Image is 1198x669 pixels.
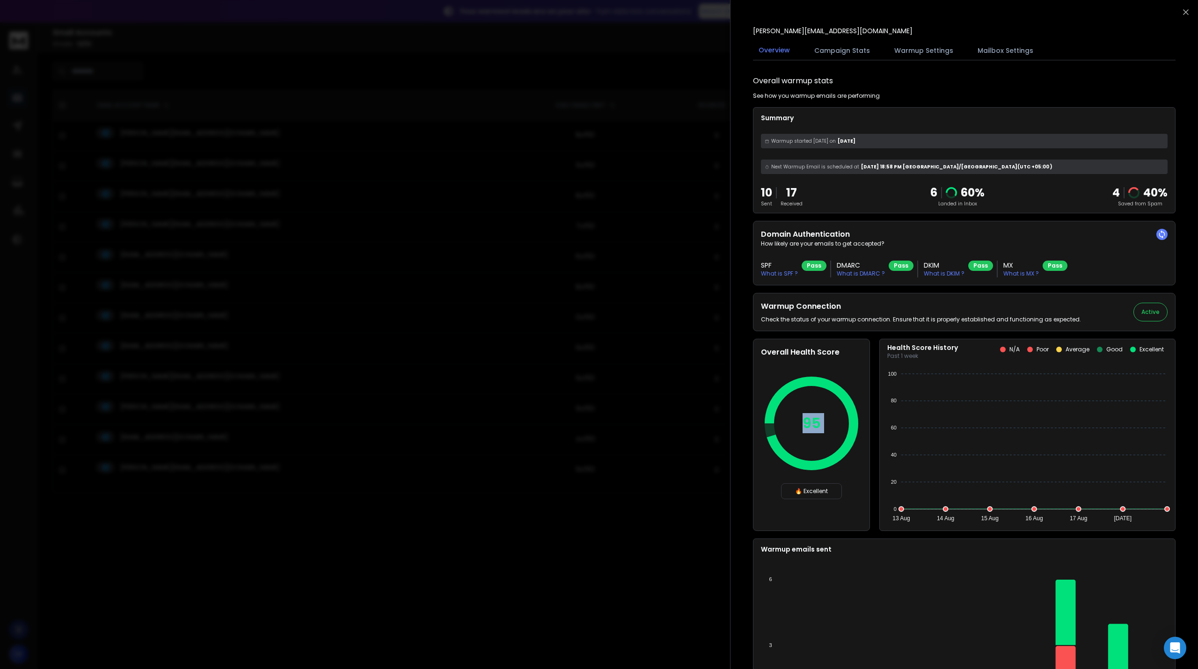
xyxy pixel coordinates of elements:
[891,398,897,403] tspan: 80
[761,301,1081,312] h2: Warmup Connection
[781,200,803,207] p: Received
[1003,261,1039,270] h3: MX
[972,40,1039,61] button: Mailbox Settings
[761,134,1168,148] div: [DATE]
[769,642,772,648] tspan: 3
[887,352,958,360] p: Past 1 week
[888,371,897,377] tspan: 100
[968,261,993,271] div: Pass
[1009,346,1020,353] p: N/A
[837,261,885,270] h3: DMARC
[1114,515,1132,522] tspan: [DATE]
[761,545,1168,554] p: Warmup emails sent
[1164,637,1186,659] div: Open Intercom Messenger
[1037,346,1049,353] p: Poor
[802,261,826,271] div: Pass
[887,343,958,352] p: Health Score History
[924,261,964,270] h3: DKIM
[837,270,885,277] p: What is DMARC ?
[761,113,1168,123] p: Summary
[753,40,796,61] button: Overview
[761,240,1168,247] p: How likely are your emails to get accepted?
[769,576,772,582] tspan: 6
[781,185,803,200] p: 17
[761,160,1168,174] div: [DATE] 18:58 PM [GEOGRAPHIC_DATA]/[GEOGRAPHIC_DATA] (UTC +05:00 )
[761,316,1081,323] p: Check the status of your warmup connection. Ensure that it is properly established and functionin...
[771,138,836,145] span: Warmup started [DATE] on
[803,415,821,432] p: 95
[1043,261,1067,271] div: Pass
[891,452,897,458] tspan: 40
[761,200,772,207] p: Sent
[889,40,959,61] button: Warmup Settings
[894,506,897,512] tspan: 0
[1140,346,1164,353] p: Excellent
[891,425,897,430] tspan: 60
[981,515,999,522] tspan: 15 Aug
[781,483,842,499] div: 🔥 Excellent
[1143,185,1168,200] p: 40 %
[771,163,859,170] span: Next Warmup Email is scheduled at
[1106,346,1123,353] p: Good
[930,185,937,200] p: 6
[761,270,798,277] p: What is SPF ?
[753,26,913,36] p: [PERSON_NAME][EMAIL_ADDRESS][DOMAIN_NAME]
[892,515,910,522] tspan: 13 Aug
[761,347,862,358] h2: Overall Health Score
[753,92,880,100] p: See how you warmup emails are performing
[1112,200,1168,207] p: Saved from Spam
[889,261,913,271] div: Pass
[761,185,772,200] p: 10
[753,75,833,87] h1: Overall warmup stats
[937,515,954,522] tspan: 14 Aug
[1112,185,1120,200] strong: 4
[809,40,876,61] button: Campaign Stats
[1003,270,1039,277] p: What is MX ?
[761,229,1168,240] h2: Domain Authentication
[1133,303,1168,321] button: Active
[924,270,964,277] p: What is DKIM ?
[930,200,985,207] p: Landed in Inbox
[1066,346,1089,353] p: Average
[1025,515,1043,522] tspan: 16 Aug
[1070,515,1087,522] tspan: 17 Aug
[891,479,897,485] tspan: 20
[761,261,798,270] h3: SPF
[961,185,985,200] p: 60 %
